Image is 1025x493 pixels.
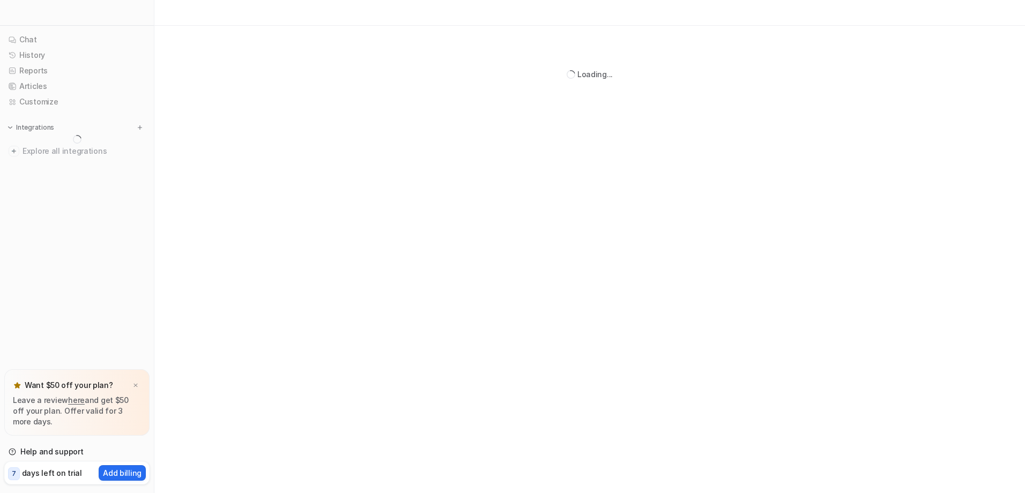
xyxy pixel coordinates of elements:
img: explore all integrations [9,146,19,156]
a: Chat [4,32,150,47]
a: Help and support [4,444,150,459]
a: History [4,48,150,63]
a: Explore all integrations [4,144,150,159]
span: Explore all integrations [23,143,145,160]
p: 7 [12,469,16,479]
a: Reports [4,63,150,78]
img: expand menu [6,124,14,131]
a: Customize [4,94,150,109]
button: Integrations [4,122,57,133]
button: Add billing [99,465,146,481]
p: days left on trial [22,467,82,479]
a: Articles [4,79,150,94]
p: Integrations [16,123,54,132]
p: Leave a review and get $50 off your plan. Offer valid for 3 more days. [13,395,141,427]
p: Want $50 off your plan? [25,380,113,391]
img: x [132,382,139,389]
a: here [68,395,85,405]
p: Add billing [103,467,142,479]
img: menu_add.svg [136,124,144,131]
div: Loading... [577,69,613,80]
img: star [13,381,21,390]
